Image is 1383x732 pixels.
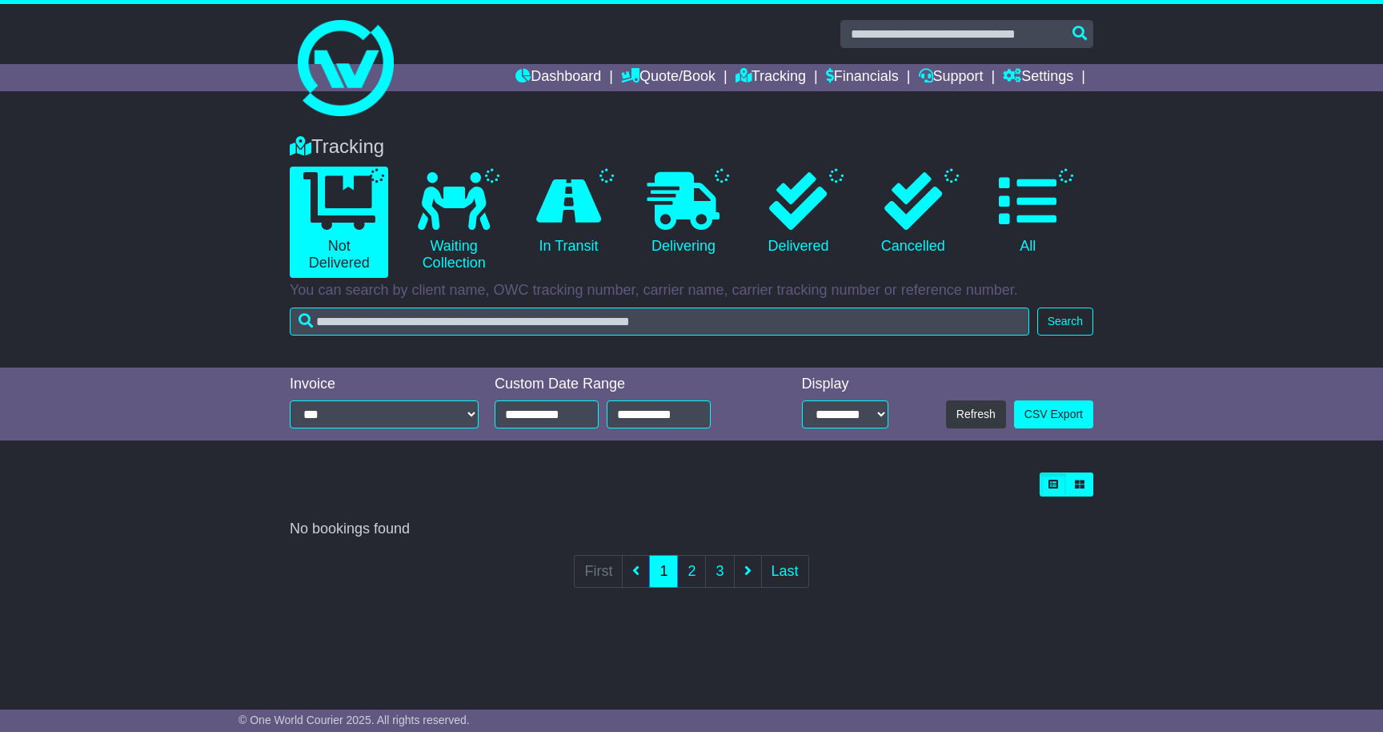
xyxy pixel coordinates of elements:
div: Custom Date Range [495,376,752,393]
a: Tracking [736,64,806,91]
a: Cancelled [864,167,962,261]
button: Search [1037,308,1093,336]
a: 3 [705,555,734,588]
a: 2 [677,555,706,588]
a: Last [761,555,809,588]
a: 1 [649,555,678,588]
a: Financials [826,64,899,91]
a: In Transit [519,167,618,261]
a: Delivered [749,167,848,261]
span: © One World Courier 2025. All rights reserved. [239,714,470,726]
a: Dashboard [515,64,601,91]
a: Delivering [634,167,732,261]
div: Display [802,376,888,393]
a: CSV Export [1014,400,1093,428]
a: Not Delivered [290,167,388,278]
button: Refresh [946,400,1006,428]
a: Support [919,64,984,91]
a: Quote/Book [621,64,716,91]
div: Invoice [290,376,479,393]
p: You can search by client name, OWC tracking number, carrier name, carrier tracking number or refe... [290,282,1093,300]
a: Waiting Collection [404,167,503,278]
div: No bookings found [290,521,1093,538]
div: Tracking [282,135,1101,159]
a: All [979,167,1077,261]
a: Settings [1003,64,1073,91]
